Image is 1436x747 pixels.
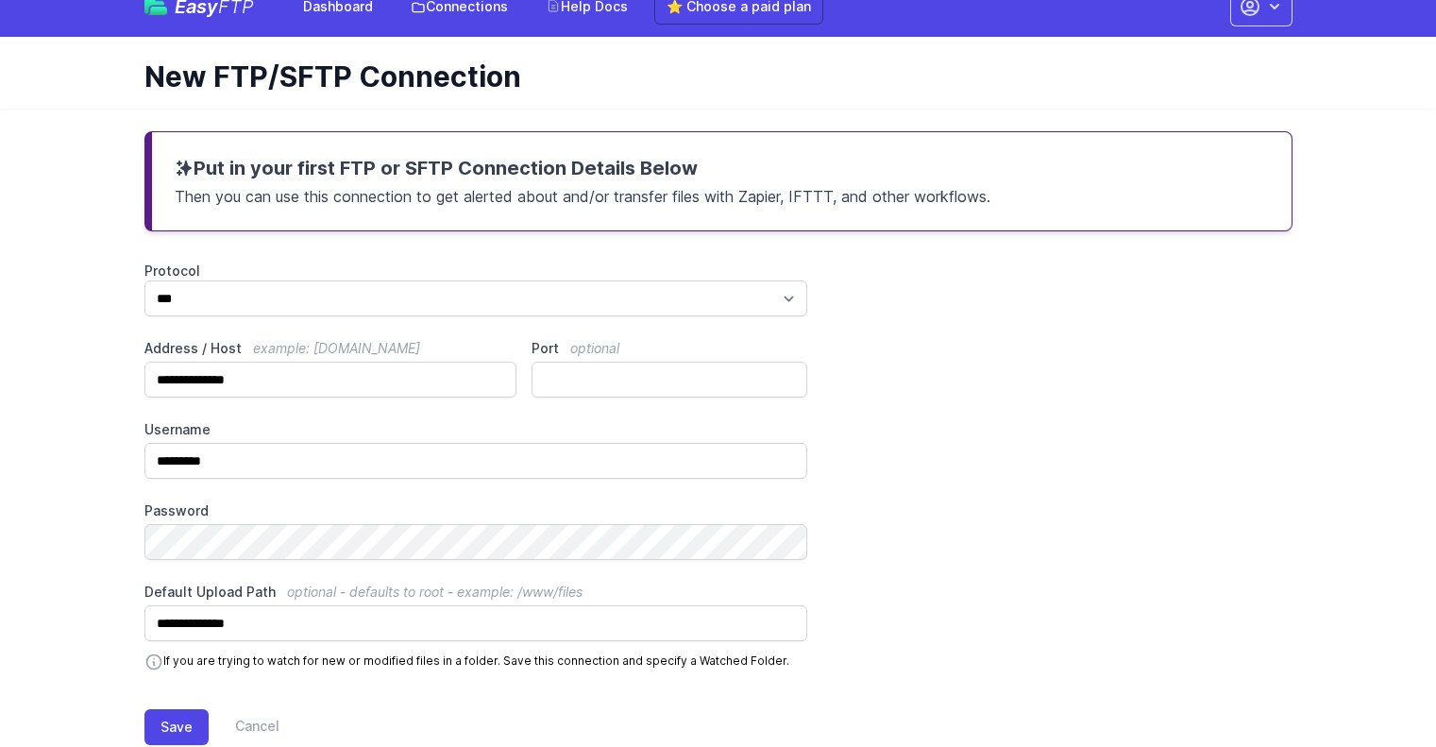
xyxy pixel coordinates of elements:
[1342,653,1413,724] iframe: Drift Widget Chat Controller
[175,181,1269,208] p: Then you can use this connection to get alerted about and/or transfer files with Zapier, IFTTT, a...
[287,584,583,600] span: optional - defaults to root - example: /www/files
[570,340,619,356] span: optional
[532,339,807,358] label: Port
[144,262,808,280] label: Protocol
[144,339,517,358] label: Address / Host
[144,420,808,439] label: Username
[144,59,1277,93] h1: New FTP/SFTP Connection
[175,155,1269,181] h3: Put in your first FTP or SFTP Connection Details Below
[144,641,808,671] p: If you are trying to watch for new or modified files in a folder. Save this connection and specif...
[144,709,209,745] button: Save
[209,709,279,745] a: Cancel
[144,501,808,520] label: Password
[253,340,420,356] span: example: [DOMAIN_NAME]
[144,583,808,602] label: Default Upload Path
